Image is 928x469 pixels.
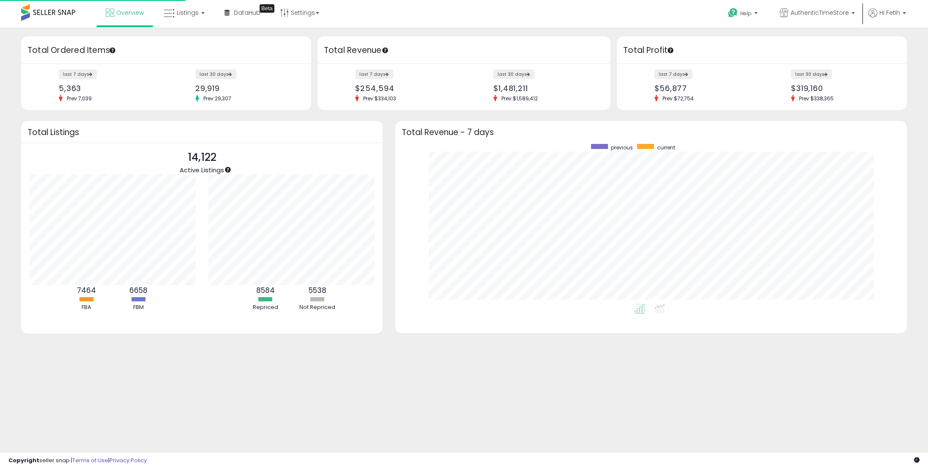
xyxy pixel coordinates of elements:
div: Tooltip anchor [381,47,389,54]
p: 14,122 [180,149,224,166]
h3: Total Ordered Items [27,44,305,56]
div: $319,160 [791,84,892,93]
b: 8584 [256,285,275,295]
b: 5538 [309,285,326,295]
span: Active Listings [180,166,224,174]
b: 6658 [129,285,148,295]
span: Hi Fetih [879,8,900,17]
span: Help [740,10,752,17]
h3: Total Revenue [324,44,604,56]
h3: Total Revenue - 7 days [402,129,901,135]
label: last 7 days [59,69,97,79]
b: 7464 [77,285,96,295]
label: last 30 days [195,69,236,79]
label: last 7 days [355,69,393,79]
span: Prev: 29,307 [199,95,235,102]
span: Prev: $1,589,412 [497,95,542,102]
a: Help [721,1,766,28]
div: Tooltip anchor [109,47,116,54]
div: $1,481,211 [493,84,596,93]
span: AuthenticTimeStore [791,8,849,17]
div: Repriced [240,303,291,312]
div: Tooltip anchor [667,47,674,54]
span: previous [611,144,633,151]
label: last 30 days [791,69,832,79]
span: Prev: $338,365 [795,95,838,102]
span: Overview [116,8,144,17]
div: $56,877 [654,84,756,93]
div: Not Repriced [292,303,343,312]
label: last 7 days [654,69,693,79]
span: current [657,144,675,151]
span: Prev: $334,103 [359,95,400,102]
div: 29,919 [195,84,296,93]
span: DataHub [234,8,260,17]
h3: Total Profit [623,44,901,56]
div: Tooltip anchor [224,166,232,174]
span: Prev: 7,039 [63,95,96,102]
div: $254,594 [355,84,457,93]
div: FBA [61,303,112,312]
span: Listings [177,8,199,17]
div: Tooltip anchor [260,4,274,13]
div: 5,363 [59,84,160,93]
div: FBM [113,303,164,312]
label: last 30 days [493,69,534,79]
span: Prev: $72,754 [658,95,698,102]
h3: Total Listings [27,129,376,135]
a: Hi Fetih [868,8,906,28]
i: Get Help [728,8,738,18]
